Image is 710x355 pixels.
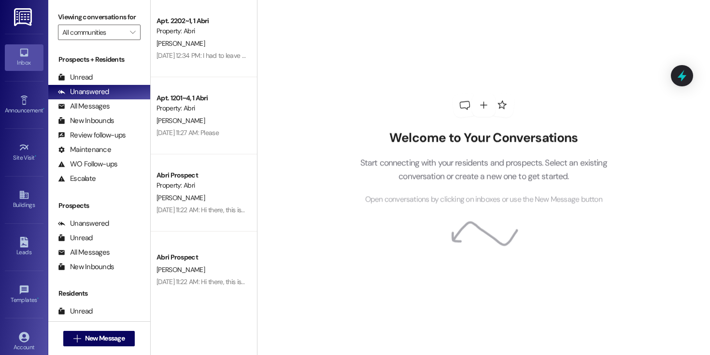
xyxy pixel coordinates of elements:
span: New Message [85,333,125,343]
a: Account [5,329,43,355]
div: Review follow-ups [58,130,126,140]
div: Escalate [58,174,96,184]
div: Property: Abri [156,26,246,36]
label: Viewing conversations for [58,10,141,25]
a: Site Visit • [5,139,43,165]
div: WO Follow-ups [58,159,117,169]
span: Open conversations by clicking on inboxes or use the New Message button [365,193,602,205]
span: • [35,153,36,160]
div: New Inbounds [58,116,114,126]
span: • [43,106,44,112]
div: Abri Prospect [156,252,246,262]
div: Residents [48,288,150,299]
div: Apt. 1201~4, 1 Abri [156,93,246,103]
div: Prospects [48,201,150,211]
a: Inbox [5,44,43,70]
p: Start connecting with your residents and prospects. Select an existing conversation or create a n... [345,156,622,183]
div: [DATE] 12:34 PM: I had to leave for work but everything's moved out and it's clean I was wanting ... [156,51,688,60]
a: Leads [5,234,43,260]
div: Unanswered [58,218,109,229]
span: [PERSON_NAME] [156,116,205,125]
div: Property: Abri [156,180,246,191]
div: Maintenance [58,145,111,155]
div: New Inbounds [58,262,114,272]
div: All Messages [58,101,110,111]
span: • [37,295,39,302]
img: ResiDesk Logo [14,8,34,26]
div: Apt. 2202~1, 1 Abri [156,16,246,26]
span: [PERSON_NAME] [156,193,205,202]
button: New Message [63,331,135,346]
i:  [130,28,135,36]
div: [DATE] 11:22 AM: Hi there, this is [PERSON_NAME], I was set to check in early [DATE] and no one i... [156,277,682,286]
div: Unread [58,233,93,243]
div: Abri Prospect [156,170,246,180]
i:  [73,335,81,342]
div: All Messages [58,247,110,258]
div: [DATE] 11:27 AM: Please [156,128,219,137]
a: Templates • [5,282,43,308]
a: Buildings [5,187,43,213]
div: Prospects + Residents [48,55,150,65]
span: [PERSON_NAME] [156,39,205,48]
div: Unanswered [58,321,109,331]
span: [PERSON_NAME] [156,265,205,274]
div: Property: Abri [156,103,246,113]
div: Unanswered [58,87,109,97]
div: [DATE] 11:22 AM: Hi there, this is [PERSON_NAME], I was set to check in early [DATE] and no one i... [156,205,682,214]
h2: Welcome to Your Conversations [345,131,622,146]
div: Unread [58,72,93,82]
input: All communities [62,25,125,40]
div: Unread [58,306,93,316]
